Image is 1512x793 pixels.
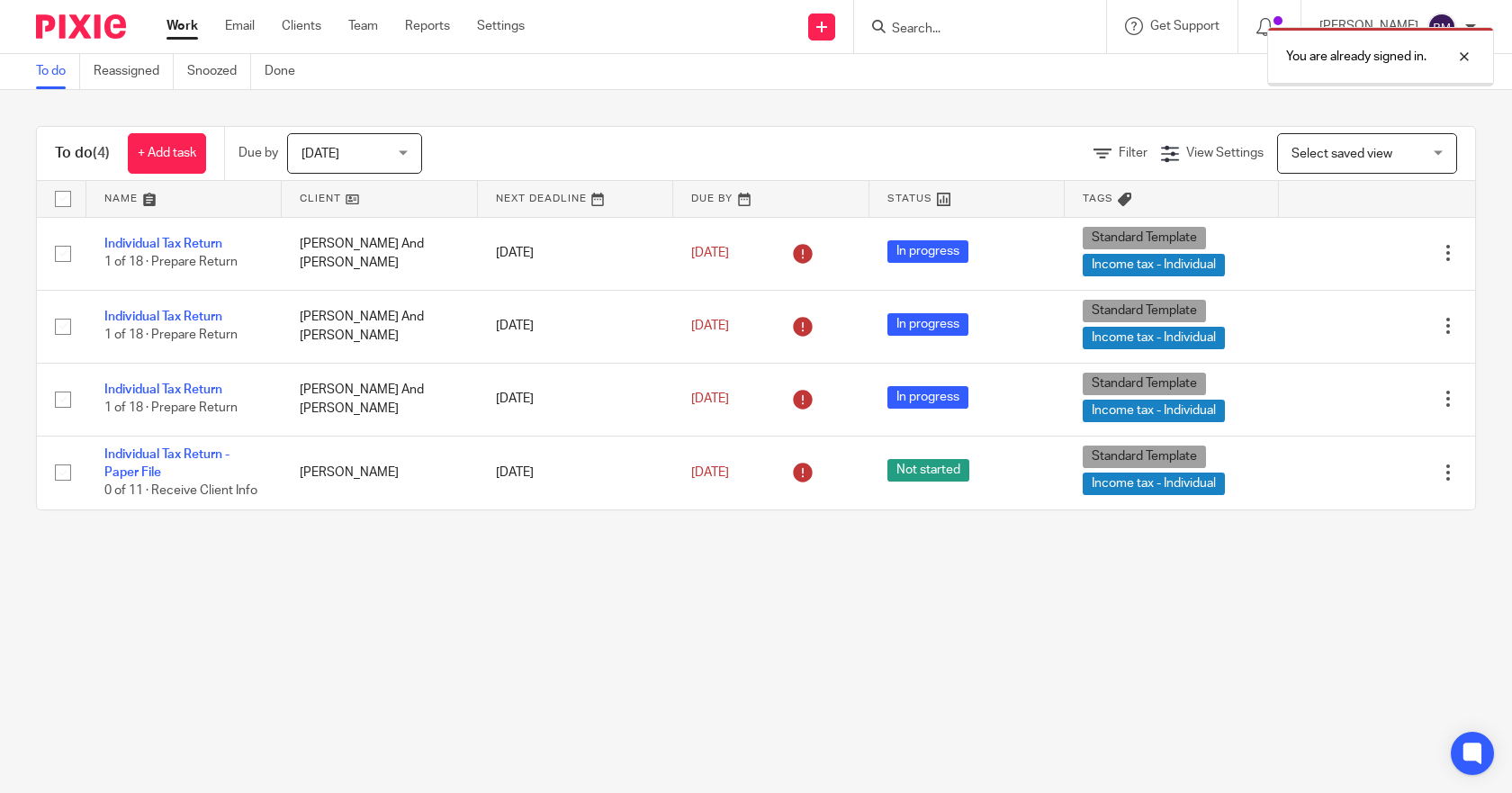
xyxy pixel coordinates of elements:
td: [DATE] [478,290,673,363]
span: [DATE] [691,247,729,259]
span: Filter [1119,147,1147,159]
p: Due by [238,144,278,162]
img: svg%3E [1427,13,1456,41]
span: Tags [1083,194,1113,203]
a: Individual Tax Return [104,311,222,323]
span: [DATE] [301,148,339,160]
span: 1 of 18 · Prepare Return [104,402,238,415]
a: Individual Tax Return [104,383,222,396]
a: Settings [477,17,525,35]
td: [PERSON_NAME] [282,436,477,509]
a: Snoozed [187,54,251,89]
p: You are already signed in. [1286,48,1426,66]
span: Not started [887,459,969,482]
span: In progress [887,240,968,263]
a: To do [36,54,80,89]
a: Clients [282,17,321,35]
a: Individual Tax Return [104,238,222,250]
span: Standard Template [1083,446,1206,468]
span: Standard Template [1083,300,1206,322]
span: (4) [93,146,110,160]
span: [DATE] [691,466,729,479]
span: Income tax - Individual [1083,473,1225,495]
span: 1 of 18 · Prepare Return [104,329,238,342]
span: [DATE] [691,392,729,405]
a: Email [225,17,255,35]
a: Reassigned [94,54,174,89]
h1: To do [55,144,110,163]
img: Pixie [36,14,126,39]
span: 0 of 11 · Receive Client Info [104,484,257,497]
a: + Add task [128,133,206,174]
span: Income tax - Individual [1083,400,1225,422]
td: [DATE] [478,217,673,290]
span: View Settings [1186,147,1264,159]
span: Standard Template [1083,227,1206,249]
span: In progress [887,386,968,409]
td: [PERSON_NAME] And [PERSON_NAME] [282,217,477,290]
a: Done [265,54,309,89]
span: Income tax - Individual [1083,254,1225,276]
span: Select saved view [1291,148,1392,160]
a: Work [166,17,198,35]
td: [DATE] [478,363,673,436]
td: [DATE] [478,436,673,509]
span: Standard Template [1083,373,1206,395]
a: Reports [405,17,450,35]
a: Individual Tax Return - Paper File [104,448,229,479]
span: Income tax - Individual [1083,327,1225,349]
td: [PERSON_NAME] And [PERSON_NAME] [282,290,477,363]
td: [PERSON_NAME] And [PERSON_NAME] [282,363,477,436]
span: [DATE] [691,320,729,332]
a: Team [348,17,378,35]
span: In progress [887,313,968,336]
span: 1 of 18 · Prepare Return [104,257,238,269]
